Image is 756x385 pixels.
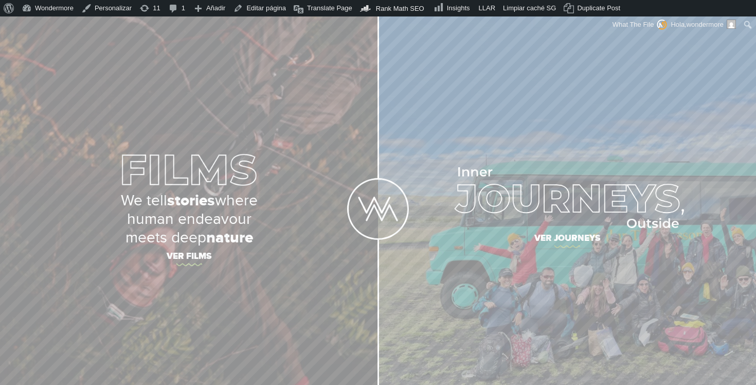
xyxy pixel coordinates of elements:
strong: stories [167,191,215,210]
span: Rank Math SEO [376,5,424,12]
span: Ver journeys [387,229,747,251]
img: Logo [347,178,409,240]
strong: nature [206,229,253,247]
div: What The File [607,16,668,33]
span: wondermore [687,21,724,28]
a: Hola, [667,16,740,33]
span: Ver films [9,247,369,269]
span: Insights [447,4,470,12]
p: We tell where human endeavour meets deep [9,191,369,247]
